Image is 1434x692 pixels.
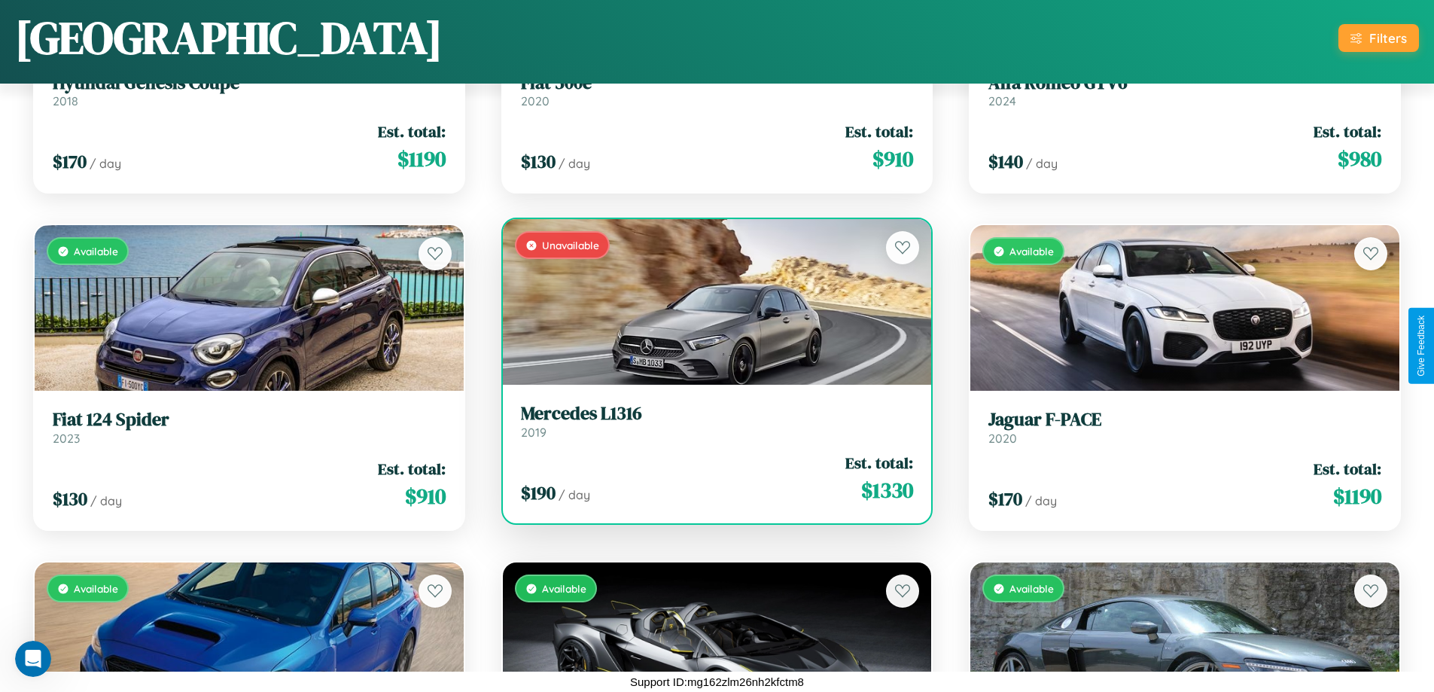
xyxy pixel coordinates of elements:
[53,409,446,446] a: Fiat 124 Spider2023
[521,480,556,505] span: $ 190
[53,486,87,511] span: $ 130
[378,120,446,142] span: Est. total:
[521,425,547,440] span: 2019
[988,149,1023,174] span: $ 140
[1026,156,1058,171] span: / day
[1314,458,1381,480] span: Est. total:
[53,431,80,446] span: 2023
[1025,493,1057,508] span: / day
[988,486,1022,511] span: $ 170
[1009,245,1054,258] span: Available
[988,93,1016,108] span: 2024
[15,641,51,677] iframe: Intercom live chat
[521,403,914,425] h3: Mercedes L1316
[90,156,121,171] span: / day
[861,475,913,505] span: $ 1330
[542,582,586,595] span: Available
[1314,120,1381,142] span: Est. total:
[988,409,1381,431] h3: Jaguar F-PACE
[405,481,446,511] span: $ 910
[397,144,446,174] span: $ 1190
[559,156,590,171] span: / day
[845,452,913,474] span: Est. total:
[521,72,914,109] a: Fiat 500e2020
[1369,30,1407,46] div: Filters
[53,149,87,174] span: $ 170
[521,149,556,174] span: $ 130
[53,409,446,431] h3: Fiat 124 Spider
[559,487,590,502] span: / day
[521,403,914,440] a: Mercedes L13162019
[521,93,550,108] span: 2020
[74,582,118,595] span: Available
[378,458,446,480] span: Est. total:
[1416,316,1426,376] div: Give Feedback
[15,7,443,69] h1: [GEOGRAPHIC_DATA]
[988,409,1381,446] a: Jaguar F-PACE2020
[845,120,913,142] span: Est. total:
[1009,582,1054,595] span: Available
[988,72,1381,109] a: Alfa Romeo GTV62024
[53,72,446,109] a: Hyundai Genesis Coupe2018
[872,144,913,174] span: $ 910
[1338,24,1419,52] button: Filters
[74,245,118,258] span: Available
[90,493,122,508] span: / day
[988,431,1017,446] span: 2020
[542,239,599,251] span: Unavailable
[1333,481,1381,511] span: $ 1190
[630,672,804,692] p: Support ID: mg162zlm26nh2kfctm8
[1338,144,1381,174] span: $ 980
[53,93,78,108] span: 2018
